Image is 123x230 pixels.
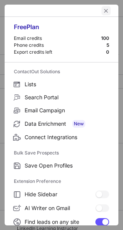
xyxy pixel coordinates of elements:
div: Free Plan [14,23,109,35]
span: Find leads on any site [25,219,95,225]
span: Hide Sidebar [25,191,95,198]
label: ContactOut Solutions [14,66,109,78]
div: 0 [106,49,109,55]
div: Export credits left [14,49,106,55]
div: Phone credits [14,42,106,48]
span: New [72,120,85,128]
span: Connect Integrations [25,134,109,141]
label: Save Open Profiles [5,159,118,172]
label: Data Enrichment New [5,117,118,131]
label: Connect Integrations [5,131,118,144]
label: Bulk Save Prospects [14,147,109,159]
span: Email Campaign [25,107,109,114]
label: Lists [5,78,118,91]
span: AI Writer on Gmail [25,205,95,212]
span: Save Open Profiles [25,162,109,169]
label: Email Campaign [5,104,118,117]
div: 5 [106,42,109,48]
div: Email credits [14,35,101,41]
span: Data Enrichment [25,120,109,128]
label: Hide Sidebar [5,187,118,201]
label: Search Portal [5,91,118,104]
span: Lists [25,81,109,88]
label: Extension Preference [14,175,109,187]
label: AI Writer on Gmail [5,201,118,215]
button: right-button [12,7,20,15]
span: Search Portal [25,94,109,101]
label: Find leads on any site [5,215,118,229]
button: left-button [101,6,111,15]
div: 100 [101,35,109,41]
